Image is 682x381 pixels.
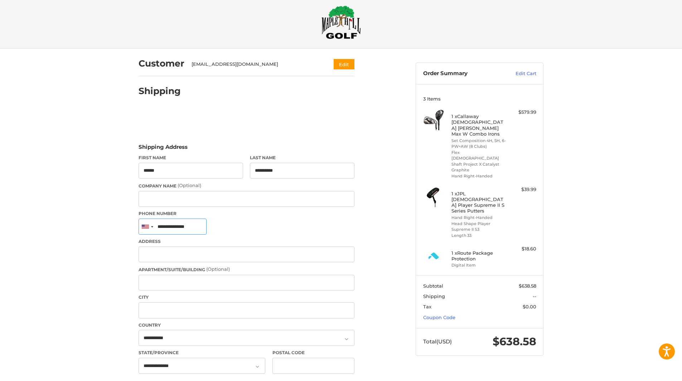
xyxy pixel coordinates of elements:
li: Hand Right-Handed [451,173,506,179]
h4: 1 x JPL [DEMOGRAPHIC_DATA] Player Supreme II S Series Putters [451,191,506,214]
h4: 1 x Route Package Protection [451,250,506,262]
small: (Optional) [206,266,230,272]
div: United States: +1 [139,219,155,234]
label: City [139,294,354,301]
label: Company Name [139,182,354,189]
span: $0.00 [523,304,536,309]
small: (Optional) [178,182,201,188]
label: Last Name [250,155,354,161]
span: Tax [423,304,431,309]
li: Hand Right-Handed [451,215,506,221]
label: First Name [139,155,243,161]
div: $39.99 [508,186,536,193]
h2: Shipping [139,86,181,97]
h3: Order Summary [423,70,500,77]
li: Set Composition 4H, 5H, 6-PW+AW (8 Clubs) [451,138,506,150]
div: $579.99 [508,109,536,116]
li: Head Shape Player Supreme II S3 [451,221,506,233]
li: Flex [DEMOGRAPHIC_DATA] [451,150,506,161]
div: $18.60 [508,245,536,253]
a: Edit Cart [500,70,536,77]
legend: Shipping Address [139,143,188,155]
span: $638.58 [519,283,536,289]
span: Subtotal [423,283,443,289]
label: Apartment/Suite/Building [139,266,354,273]
span: Shipping [423,293,445,299]
label: Country [139,322,354,328]
h3: 3 Items [423,96,536,102]
button: Edit [334,59,354,69]
label: State/Province [139,350,265,356]
img: Maple Hill Golf [321,5,361,39]
label: Phone Number [139,210,354,217]
div: [EMAIL_ADDRESS][DOMAIN_NAME] [192,61,320,68]
label: Postal Code [272,350,355,356]
span: -- [533,293,536,299]
li: Digital Item [451,262,506,268]
a: Coupon Code [423,314,455,320]
span: $638.58 [493,335,536,348]
h2: Customer [139,58,184,69]
li: Length 33 [451,233,506,239]
span: Total (USD) [423,338,452,345]
label: Address [139,238,354,245]
h4: 1 x Callaway [DEMOGRAPHIC_DATA] [PERSON_NAME] Max W Combo Irons [451,113,506,137]
li: Shaft Project X Catalyst Graphite [451,161,506,173]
